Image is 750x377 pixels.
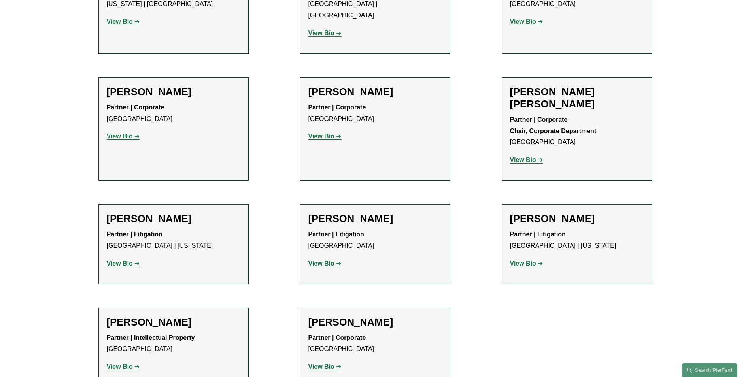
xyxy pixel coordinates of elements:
[510,156,536,163] strong: View Bio
[308,231,364,238] strong: Partner | Litigation
[308,133,342,139] a: View Bio
[107,229,240,252] p: [GEOGRAPHIC_DATA] | [US_STATE]
[510,86,644,110] h2: [PERSON_NAME] [PERSON_NAME]
[308,363,334,370] strong: View Bio
[107,260,133,267] strong: View Bio
[107,104,164,111] strong: Partner | Corporate
[107,133,140,139] a: View Bio
[107,260,140,267] a: View Bio
[308,229,442,252] p: [GEOGRAPHIC_DATA]
[510,116,568,123] strong: Partner | Corporate
[308,104,366,111] strong: Partner | Corporate
[510,156,543,163] a: View Bio
[308,30,342,36] a: View Bio
[510,229,644,252] p: [GEOGRAPHIC_DATA] | [US_STATE]
[510,260,536,267] strong: View Bio
[107,18,140,25] a: View Bio
[510,231,566,238] strong: Partner | Litigation
[107,133,133,139] strong: View Bio
[308,102,442,125] p: [GEOGRAPHIC_DATA]
[107,332,240,355] p: [GEOGRAPHIC_DATA]
[308,334,366,341] strong: Partner | Corporate
[107,316,240,328] h2: [PERSON_NAME]
[107,18,133,25] strong: View Bio
[107,213,240,225] h2: [PERSON_NAME]
[510,213,644,225] h2: [PERSON_NAME]
[308,332,442,355] p: [GEOGRAPHIC_DATA]
[510,18,543,25] a: View Bio
[510,128,597,134] strong: Chair, Corporate Department
[308,30,334,36] strong: View Bio
[308,260,342,267] a: View Bio
[308,260,334,267] strong: View Bio
[510,260,543,267] a: View Bio
[308,86,442,98] h2: [PERSON_NAME]
[107,363,140,370] a: View Bio
[107,334,195,341] strong: Partner | Intellectual Property
[308,133,334,139] strong: View Bio
[308,213,442,225] h2: [PERSON_NAME]
[107,102,240,125] p: [GEOGRAPHIC_DATA]
[107,86,240,98] h2: [PERSON_NAME]
[510,18,536,25] strong: View Bio
[107,231,162,238] strong: Partner | Litigation
[682,363,737,377] a: Search this site
[308,316,442,328] h2: [PERSON_NAME]
[308,363,342,370] a: View Bio
[510,114,644,148] p: [GEOGRAPHIC_DATA]
[107,363,133,370] strong: View Bio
